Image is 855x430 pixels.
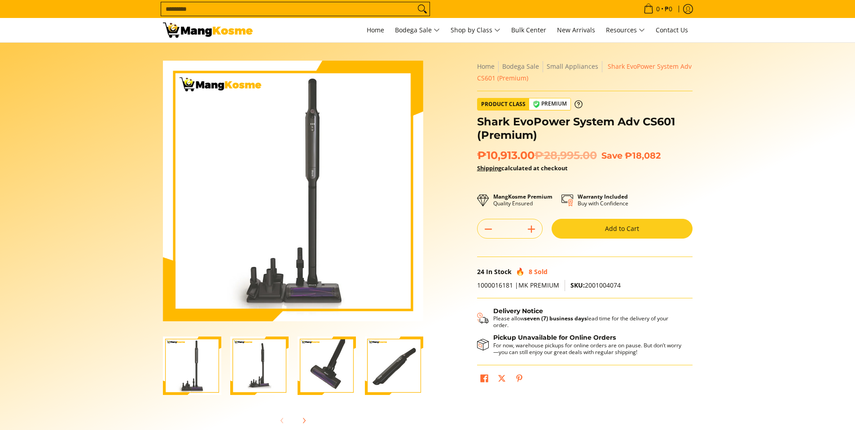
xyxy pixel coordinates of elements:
span: 0 [655,6,661,12]
img: Shark EvoPower System Adv CS601 (Premium)-3 [298,337,356,395]
img: premium-badge-icon.webp [533,101,540,108]
span: Shark EvoPower System Adv CS601 (Premium) [477,62,692,82]
a: Bodega Sale [390,18,444,42]
span: Save [601,150,623,161]
img: shark-evopower-wireless-vacuum-full-view-mang-kosme [163,337,221,395]
img: Shark EvoPower System Adv CS601 (Premium)-2 [230,337,289,395]
a: Shipping [477,164,501,172]
a: Resources [601,18,649,42]
a: Home [362,18,389,42]
span: New Arrivals [557,26,595,34]
nav: Breadcrumbs [477,61,693,84]
h1: Shark EvoPower System Adv CS601 (Premium) [477,115,693,142]
span: 8 [529,267,532,276]
img: GET: Shark EvoPower System Adv Wireless Vacuum (Premium) l Mang Kosme [163,22,253,38]
button: Add [521,222,542,236]
strong: Warranty Included [578,193,628,200]
span: 2001004074 [570,281,621,289]
span: Resources [606,25,645,36]
img: Shark EvoPower System Adv CS601 (Premium)-4 [365,337,423,395]
strong: calculated at checkout [477,164,568,172]
a: Home [477,62,495,71]
strong: seven (7) business days [524,315,587,322]
span: • [641,4,675,14]
span: 1000016181 |MK PREMIUM [477,281,559,289]
img: shark-evopower-wireless-vacuum-full-view-mang-kosme [163,61,423,321]
span: ₱10,913.00 [477,149,597,162]
a: Share on Facebook [478,372,491,387]
strong: Delivery Notice [493,307,543,315]
a: New Arrivals [552,18,600,42]
del: ₱28,995.00 [535,149,597,162]
strong: MangKosme Premium [493,193,552,200]
span: ₱18,082 [625,150,661,161]
a: Bulk Center [507,18,551,42]
span: Premium [529,98,570,110]
button: Search [415,2,430,16]
span: Contact Us [656,26,688,34]
button: Add to Cart [552,219,693,239]
span: Bodega Sale [395,25,440,36]
p: Please allow lead time for the delivery of your order. [493,315,684,328]
span: 24 [477,267,484,276]
span: Shop by Class [451,25,500,36]
p: For now, warehouse pickups for online orders are on pause. But don’t worry—you can still enjoy ou... [493,342,684,355]
span: In Stock [486,267,512,276]
p: Quality Ensured [493,193,552,207]
span: ₱0 [663,6,674,12]
a: Contact Us [651,18,693,42]
span: Sold [534,267,548,276]
a: Product Class Premium [477,98,583,111]
span: Bulk Center [511,26,546,34]
a: Shop by Class [446,18,505,42]
p: Buy with Confidence [578,193,628,207]
button: Subtract [478,222,499,236]
a: Pin on Pinterest [513,372,526,387]
a: Small Appliances [547,62,598,71]
span: Product Class [478,98,529,110]
strong: Pickup Unavailable for Online Orders [493,333,616,341]
button: Shipping & Delivery [477,307,684,329]
span: SKU: [570,281,585,289]
nav: Main Menu [262,18,693,42]
span: Home [367,26,384,34]
a: Post on X [495,372,508,387]
a: Bodega Sale [502,62,539,71]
